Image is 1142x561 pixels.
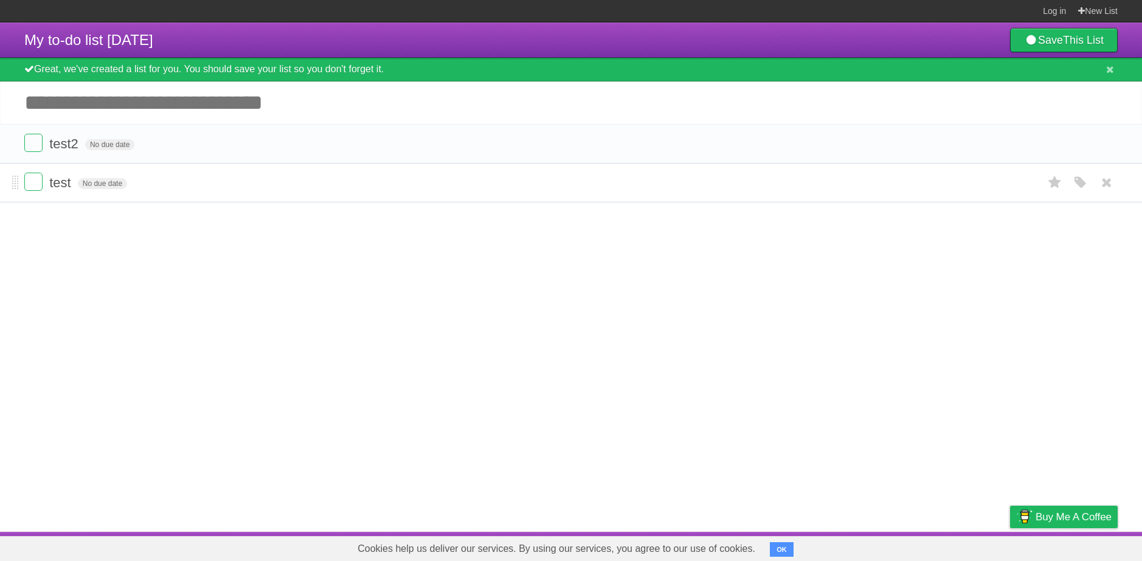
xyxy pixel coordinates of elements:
a: Buy me a coffee [1010,506,1118,528]
a: Privacy [994,535,1026,558]
a: Suggest a feature [1041,535,1118,558]
button: OK [770,542,794,557]
span: test [49,175,74,190]
img: Buy me a coffee [1016,506,1033,527]
a: About [848,535,874,558]
a: Developers [888,535,938,558]
label: Star task [1043,173,1067,193]
a: Terms [953,535,980,558]
span: My to-do list [DATE] [24,32,153,48]
b: This List [1063,34,1104,46]
label: Done [24,173,43,191]
label: Done [24,134,43,152]
span: No due date [78,178,127,189]
span: Buy me a coffee [1036,506,1112,528]
span: Cookies help us deliver our services. By using our services, you agree to our use of cookies. [345,537,767,561]
span: No due date [85,139,134,150]
a: SaveThis List [1010,28,1118,52]
span: test2 [49,136,81,151]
